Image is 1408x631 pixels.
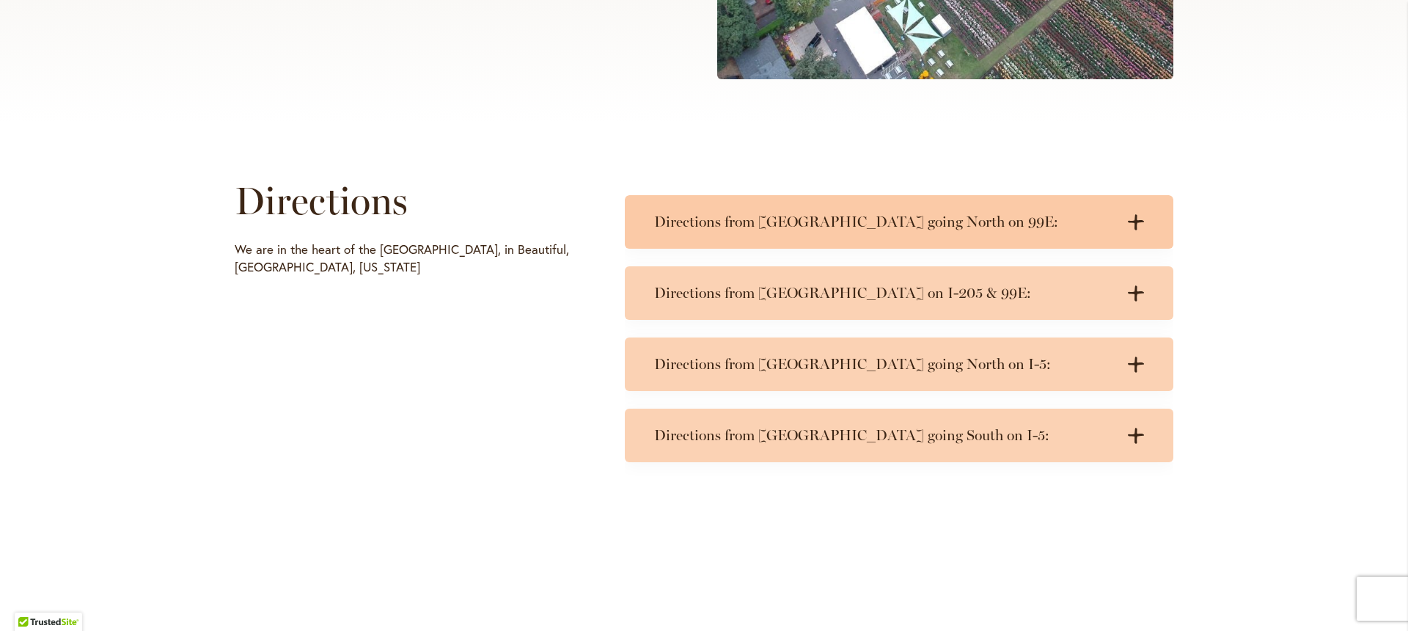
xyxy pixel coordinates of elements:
[625,338,1173,391] summary: Directions from [GEOGRAPHIC_DATA] going North on I-5:
[625,195,1173,249] summary: Directions from [GEOGRAPHIC_DATA] going North on 99E:
[235,241,582,276] p: We are in the heart of the [GEOGRAPHIC_DATA], in Beautiful, [GEOGRAPHIC_DATA], [US_STATE]
[654,355,1115,373] h3: Directions from [GEOGRAPHIC_DATA] going North on I-5:
[625,409,1173,462] summary: Directions from [GEOGRAPHIC_DATA] going South on I-5:
[654,284,1115,302] h3: Directions from [GEOGRAPHIC_DATA] on I-205 & 99E:
[235,179,582,223] h1: Directions
[625,266,1173,320] summary: Directions from [GEOGRAPHIC_DATA] on I-205 & 99E:
[654,426,1115,445] h3: Directions from [GEOGRAPHIC_DATA] going South on I-5:
[235,283,582,540] iframe: Directions to Swan Island Dahlias
[654,213,1115,231] h3: Directions from [GEOGRAPHIC_DATA] going North on 99E:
